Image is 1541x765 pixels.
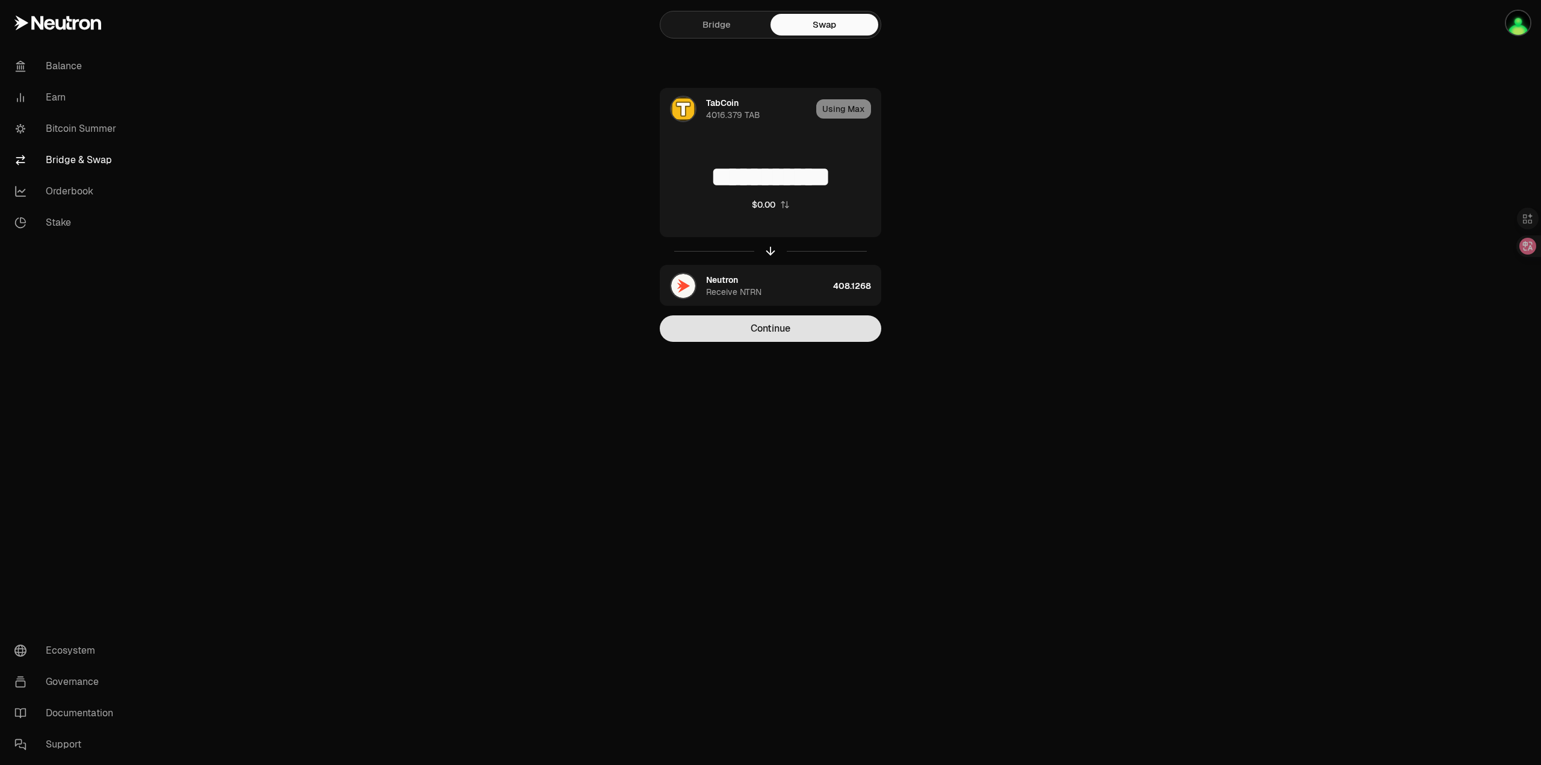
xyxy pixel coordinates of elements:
[5,113,130,144] a: Bitcoin Summer
[5,82,130,113] a: Earn
[5,698,130,729] a: Documentation
[706,97,739,109] div: TabCoin
[1506,11,1530,35] img: zsky
[660,265,881,306] button: NTRN LogoNeutronReceive NTRN408.1268
[706,109,760,121] div: 4016.379 TAB
[770,14,878,36] a: Swap
[5,51,130,82] a: Balance
[5,207,130,238] a: Stake
[660,265,828,306] div: NTRN LogoNeutronReceive NTRN
[5,666,130,698] a: Governance
[5,635,130,666] a: Ecosystem
[706,274,738,286] div: Neutron
[833,265,881,306] div: 408.1268
[5,729,130,760] a: Support
[706,286,761,298] div: Receive NTRN
[5,144,130,176] a: Bridge & Swap
[671,97,695,121] img: TAB Logo
[663,14,770,36] a: Bridge
[660,88,811,129] div: TAB LogoTabCoin4016.379 TAB
[752,199,775,211] div: $0.00
[671,274,695,298] img: NTRN Logo
[752,199,790,211] button: $0.00
[5,176,130,207] a: Orderbook
[660,315,881,342] button: Continue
